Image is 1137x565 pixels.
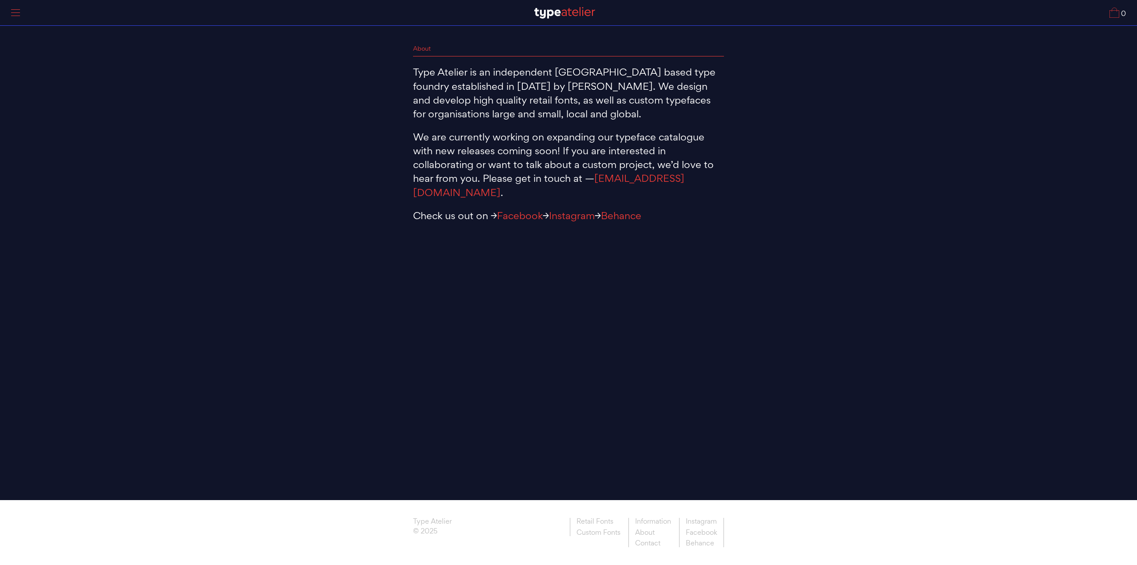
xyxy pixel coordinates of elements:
[1109,8,1126,18] a: 0
[413,44,724,56] h1: About
[1109,8,1119,18] img: Cart_Icon.svg
[1119,10,1126,18] span: 0
[413,518,452,528] a: Type Atelier
[497,209,543,223] a: Facebook
[549,209,595,223] a: Instagram
[628,538,677,547] a: Contact
[679,538,724,547] a: Behance
[413,130,724,200] p: We are currently working on expanding our typeface catalogue with new releases coming soon! If yo...
[413,65,724,121] p: Type Atelier is an independent [GEOGRAPHIC_DATA] based type foundry established in [DATE] by [PER...
[601,209,641,223] a: Behance
[413,209,724,223] p: Check us out on → → →
[413,172,684,200] a: [EMAIL_ADDRESS][DOMAIN_NAME]
[570,518,627,527] a: Retail Fonts
[628,527,677,538] a: About
[570,527,627,537] a: Custom Fonts
[534,7,595,19] img: TA_Logo.svg
[679,518,724,527] a: Instagram
[679,527,724,538] a: Facebook
[413,528,452,537] span: © 2025
[628,518,677,527] a: Information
